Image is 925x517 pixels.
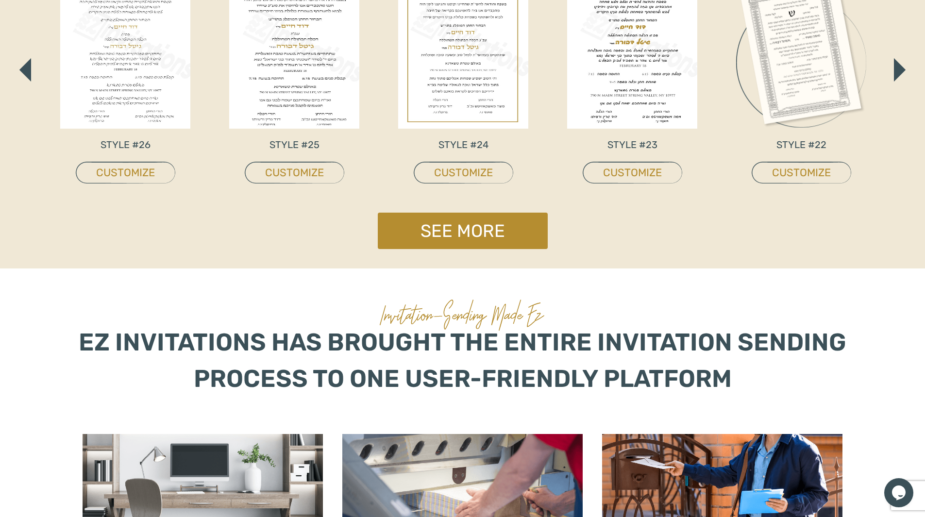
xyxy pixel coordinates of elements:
iframe: chat widget [884,478,915,507]
p: STYLE #23 [583,137,682,152]
p: Invitation-Sending Made Ez [381,288,544,339]
a: CUSTOMIZE [583,162,682,183]
p: STYLE #22 [752,137,851,152]
p: STYLE #26 [76,137,175,152]
a: CUSTOMIZE [76,162,175,183]
p: STYLE #24 [414,137,513,152]
img: ar_right.png [894,58,906,82]
p: STYLE #25 [245,137,344,152]
a: CUSTOMIZE [414,162,513,183]
a: CUSTOMIZE [752,162,851,183]
a: See More [378,213,548,249]
a: CUSTOMIZE [245,162,344,183]
img: ar_left.png [19,58,31,82]
p: EZ Invitations has brought the entire invitation sending process to one user-friendly platform [73,324,852,397]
